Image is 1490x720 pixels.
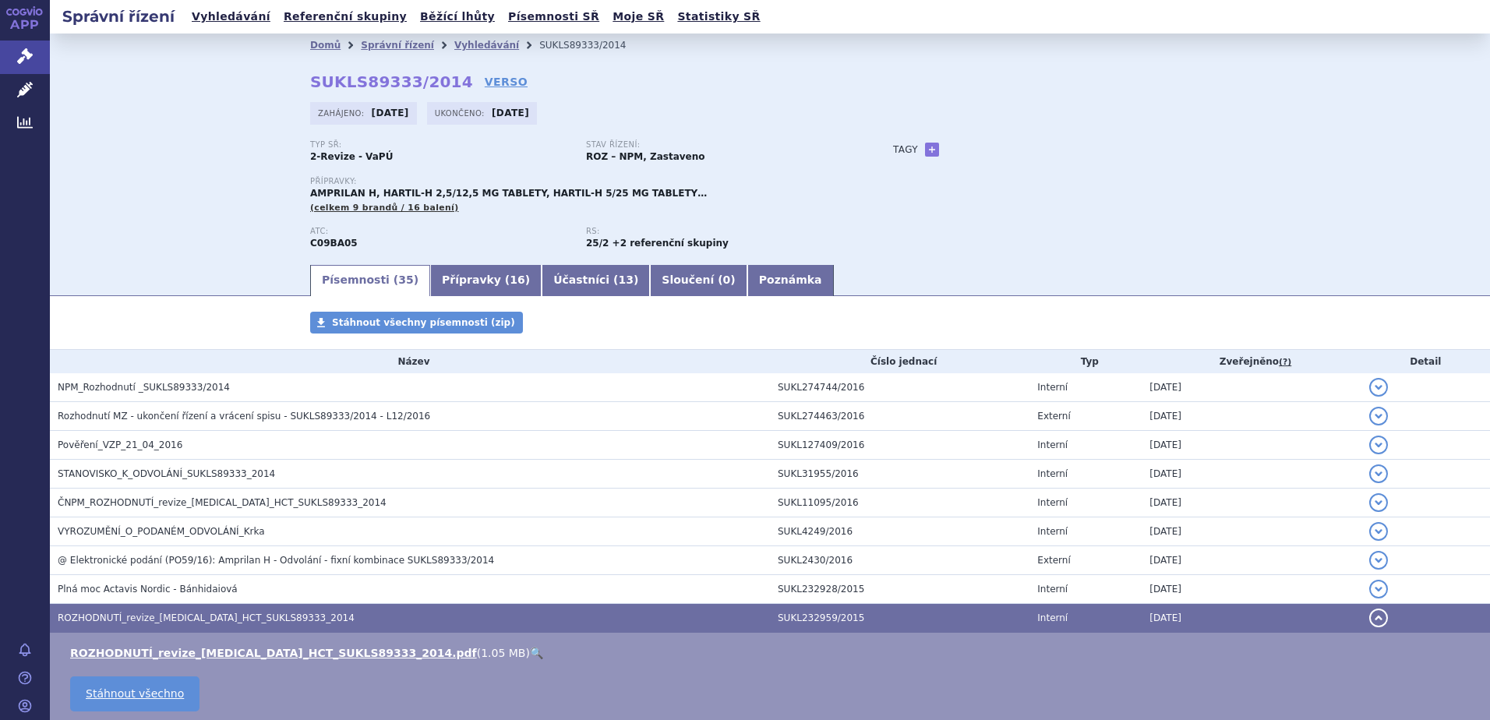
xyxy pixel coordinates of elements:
a: 🔍 [530,647,543,659]
span: AMPRILAN H, HARTIL-H 2,5/12,5 MG TABLETY, HARTIL-H 5/25 MG TABLETY… [310,188,707,199]
span: Plná moc Actavis Nordic - Bánhidaiová [58,584,238,595]
a: Poznámka [747,265,834,296]
td: [DATE] [1142,604,1361,633]
a: Písemnosti SŘ [503,6,604,27]
p: Stav řízení: [586,140,846,150]
span: Zahájeno: [318,107,367,119]
a: Vyhledávání [454,40,519,51]
span: STANOVISKO_K_ODVOLÁNÍ_SUKLS89333_2014 [58,468,275,479]
strong: SUKLS89333/2014 [310,72,473,91]
a: Účastníci (13) [542,265,650,296]
p: ATC: [310,227,570,236]
h2: Správní řízení [50,5,187,27]
a: Stáhnout všechno [70,676,199,711]
p: Přípravky: [310,177,862,186]
td: [DATE] [1142,431,1361,460]
th: Typ [1029,350,1142,373]
span: Stáhnout všechny písemnosti (zip) [332,317,515,328]
span: Rozhodnutí MZ - ukončení řízení a vrácení spisu - SUKLS89333/2014 - L12/2016 [58,411,430,422]
a: ROZHODNUTÍ_revize_[MEDICAL_DATA]_HCT_SUKLS89333_2014.pdf [70,647,477,659]
span: Pověření_VZP_21_04_2016 [58,439,182,450]
strong: [DATE] [372,108,409,118]
button: detail [1369,493,1388,512]
strong: 2-Revize - VaPÚ [310,151,393,162]
span: Externí [1037,411,1070,422]
th: Číslo jednací [770,350,1029,373]
a: Správní řízení [361,40,434,51]
a: + [925,143,939,157]
span: Interní [1037,612,1068,623]
span: Interní [1037,468,1068,479]
a: Sloučení (0) [650,265,747,296]
span: (celkem 9 brandů / 16 balení) [310,203,459,213]
a: Moje SŘ [608,6,669,27]
td: SUKL2430/2016 [770,546,1029,575]
span: 0 [723,274,731,286]
strong: RAMIPRIL A DIURETIKA [310,238,358,249]
button: detail [1369,407,1388,425]
button: detail [1369,378,1388,397]
button: detail [1369,464,1388,483]
span: Interní [1037,584,1068,595]
td: [DATE] [1142,460,1361,489]
span: Interní [1037,382,1068,393]
li: ( ) [70,645,1474,661]
a: Vyhledávání [187,6,275,27]
a: Statistiky SŘ [673,6,764,27]
td: SUKL127409/2016 [770,431,1029,460]
span: ROZHODNUTÍ_revize_ramipril_HCT_SUKLS89333_2014 [58,612,355,623]
strong: +2 referenční skupiny [613,238,729,249]
a: Běžící lhůty [415,6,500,27]
button: detail [1369,436,1388,454]
span: VYROZUMĚNÍ_O_PODANÉM_ODVOLÁNÍ_Krka [58,526,265,537]
strong: antihypertenziva, inhibitory ACE dlouhodobě účinné, p.o. [586,238,609,249]
td: SUKL4249/2016 [770,517,1029,546]
strong: ROZ – NPM, Zastaveno [586,151,705,162]
li: SUKLS89333/2014 [539,34,646,57]
span: Interní [1037,526,1068,537]
span: Ukončeno: [435,107,488,119]
span: Interní [1037,439,1068,450]
span: Interní [1037,497,1068,508]
span: 13 [618,274,633,286]
a: Přípravky (16) [430,265,542,296]
span: 16 [510,274,524,286]
a: Písemnosti (35) [310,265,430,296]
td: SUKL232959/2015 [770,604,1029,633]
p: Typ SŘ: [310,140,570,150]
th: Detail [1361,350,1490,373]
td: SUKL11095/2016 [770,489,1029,517]
span: NPM_Rozhodnutí _SUKLS89333/2014 [58,382,230,393]
td: [DATE] [1142,546,1361,575]
td: SUKL274463/2016 [770,402,1029,431]
td: [DATE] [1142,402,1361,431]
td: SUKL31955/2016 [770,460,1029,489]
button: detail [1369,609,1388,627]
td: [DATE] [1142,489,1361,517]
td: [DATE] [1142,373,1361,402]
strong: [DATE] [492,108,529,118]
td: [DATE] [1142,517,1361,546]
a: Referenční skupiny [279,6,411,27]
span: @ Elektronické podání (PO59/16): Amprilan H - Odvolání - fixní kombinace SUKLS89333/2014 [58,555,494,566]
span: Externí [1037,555,1070,566]
button: detail [1369,580,1388,598]
button: detail [1369,522,1388,541]
h3: Tagy [893,140,918,159]
span: 35 [398,274,413,286]
th: Název [50,350,770,373]
a: VERSO [485,74,528,90]
abbr: (?) [1279,357,1291,368]
a: Stáhnout všechny písemnosti (zip) [310,312,523,334]
button: detail [1369,551,1388,570]
td: SUKL232928/2015 [770,575,1029,604]
td: SUKL274744/2016 [770,373,1029,402]
a: Domů [310,40,341,51]
span: 1.05 MB [481,647,525,659]
p: RS: [586,227,846,236]
th: Zveřejněno [1142,350,1361,373]
span: ČNPM_ROZHODNUTÍ_revize_ramipril_HCT_SUKLS89333_2014 [58,497,387,508]
td: [DATE] [1142,575,1361,604]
